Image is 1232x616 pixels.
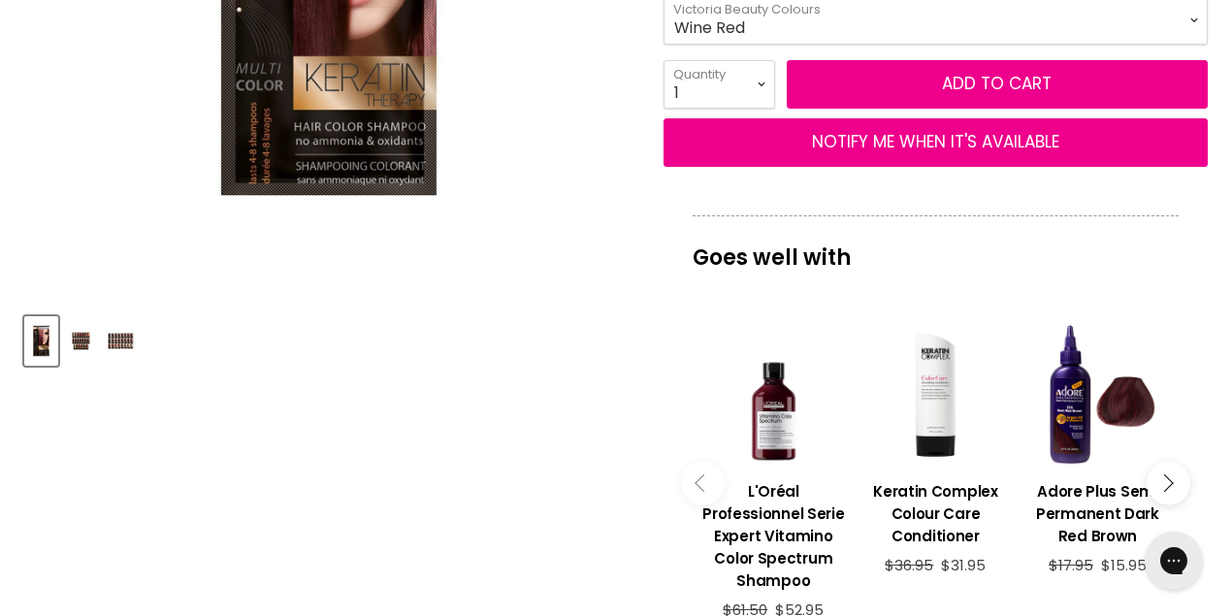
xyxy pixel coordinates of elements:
button: Victoria Beauty Keratin Therapy Hair Color Shampoo [24,316,58,366]
img: Victoria Beauty Keratin Therapy Hair Color Shampoo [106,318,136,364]
h3: Keratin Complex Colour Care Conditioner [864,480,1007,547]
iframe: Gorgias live chat messenger [1135,525,1213,597]
h3: L'Oréal Professionnel Serie Expert Vitamino Color Spectrum Shampoo [702,480,845,592]
a: View product:Adore Plus Semi Permanent Dark Red Brown [1026,466,1169,557]
span: $36.95 [885,555,933,575]
img: Victoria Beauty Keratin Therapy Hair Color Shampoo [26,318,56,364]
p: Goes well with [693,215,1179,279]
a: View product:Keratin Complex Colour Care Conditioner [864,466,1007,557]
button: Victoria Beauty Keratin Therapy Hair Color Shampoo [64,316,98,366]
span: $17.95 [1049,555,1093,575]
span: Add to cart [942,72,1052,95]
div: Product thumbnails [21,310,636,366]
span: $31.95 [941,555,986,575]
h3: Adore Plus Semi Permanent Dark Red Brown [1026,480,1169,547]
button: NOTIFY ME WHEN IT'S AVAILABLE [664,118,1208,167]
img: Victoria Beauty Keratin Therapy Hair Color Shampoo [66,318,96,364]
span: $15.95 [1101,555,1147,575]
button: Victoria Beauty Keratin Therapy Hair Color Shampoo [104,316,138,366]
a: View product:L'Oréal Professionnel Serie Expert Vitamino Color Spectrum Shampoo [702,466,845,601]
select: Quantity [664,60,775,109]
button: Add to cart [787,60,1208,109]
